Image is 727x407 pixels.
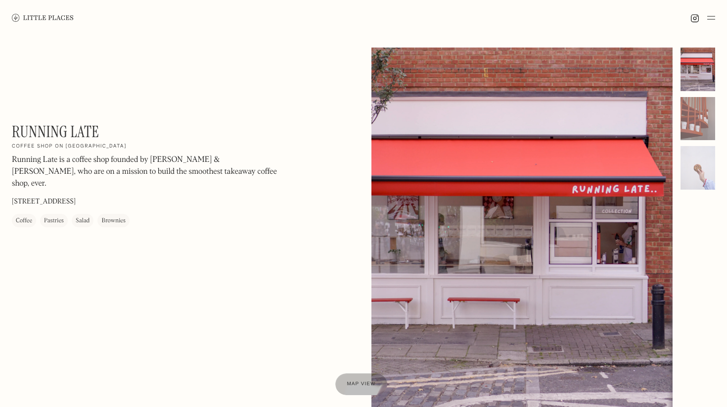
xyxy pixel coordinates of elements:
span: Map view [347,381,376,387]
p: Running Late is a coffee shop founded by [PERSON_NAME] & [PERSON_NAME], who are on a mission to b... [12,154,279,190]
h1: Running Late [12,122,99,141]
div: Pastries [44,216,64,226]
div: Coffee [16,216,32,226]
h2: Coffee shop on [GEOGRAPHIC_DATA] [12,143,127,150]
div: Brownies [101,216,125,226]
a: Map view [335,373,388,395]
p: [STREET_ADDRESS] [12,197,76,207]
div: Salad [76,216,90,226]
